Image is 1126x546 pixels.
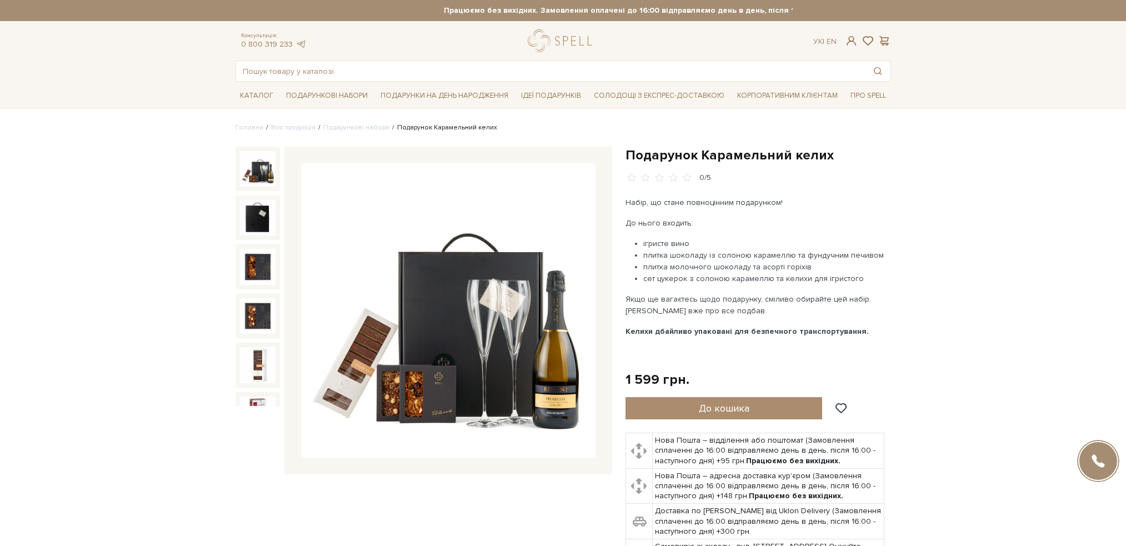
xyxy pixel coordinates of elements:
[733,86,842,105] a: Корпоративним клієнтам
[296,39,307,49] a: telegram
[236,123,263,132] a: Головна
[846,87,890,104] span: Про Spell
[376,87,513,104] span: Подарунки на День народження
[699,173,711,183] div: 0/5
[625,217,886,229] p: До нього входить:
[589,86,729,105] a: Солодощі з експрес-доставкою
[334,6,989,16] strong: Працюємо без вихідних. Замовлення оплачені до 16:00 відправляємо день в день, після 16:00 - насту...
[865,61,890,81] button: Пошук товару у каталозі
[823,37,824,46] span: |
[625,197,886,208] p: Набір, що стане повноцінним подарунком!
[240,200,276,236] img: Подарунок Карамельний келих
[653,468,884,504] td: Нова Пошта – адресна доставка кур'єром (Замовлення сплаченні до 16:00 відправляємо день в день, п...
[625,147,891,164] h1: Подарунок Карамельний келих
[389,123,497,133] li: Подарунок Карамельний келих
[625,327,869,336] b: Келихи дбайливо упаковані для безпечного транспортування.
[625,371,689,388] div: 1 599 грн.
[813,37,837,47] div: Ук
[240,298,276,334] img: Подарунок Карамельний келих
[643,238,886,249] li: ігристе вино
[271,123,316,132] a: Вся продукція
[240,397,276,432] img: Подарунок Карамельний келих
[749,491,843,500] b: Працюємо без вихідних.
[643,273,886,284] li: сет цукерок з солоною карамеллю та келихи для ігристого
[528,29,597,52] a: logo
[625,293,886,317] p: Якщо ще вагаєтесь щодо подарунку, сміливо обирайте цей набір. [PERSON_NAME] вже про все подбав.
[323,123,389,132] a: Подарункові набори
[236,61,865,81] input: Пошук товару у каталозі
[643,261,886,273] li: плитка молочного шоколаду та асорті горіхів
[240,151,276,187] img: Подарунок Карамельний келих
[746,456,840,465] b: Працюємо без вихідних.
[653,433,884,469] td: Нова Пошта – відділення або поштомат (Замовлення сплаченні до 16:00 відправляємо день в день, піс...
[643,249,886,261] li: плитка шоколаду із солоною карамеллю та фундучним печивом
[517,87,585,104] span: Ідеї подарунків
[241,32,307,39] span: Консультація:
[699,402,749,414] span: До кошика
[625,397,823,419] button: До кошика
[241,39,293,49] a: 0 800 319 233
[653,504,884,539] td: Доставка по [PERSON_NAME] від Uklon Delivery (Замовлення сплаченні до 16:00 відправляємо день в д...
[240,249,276,284] img: Подарунок Карамельний келих
[236,87,278,104] span: Каталог
[301,163,595,458] img: Подарунок Карамельний келих
[282,87,372,104] span: Подарункові набори
[827,37,837,46] a: En
[240,347,276,383] img: Подарунок Карамельний келих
